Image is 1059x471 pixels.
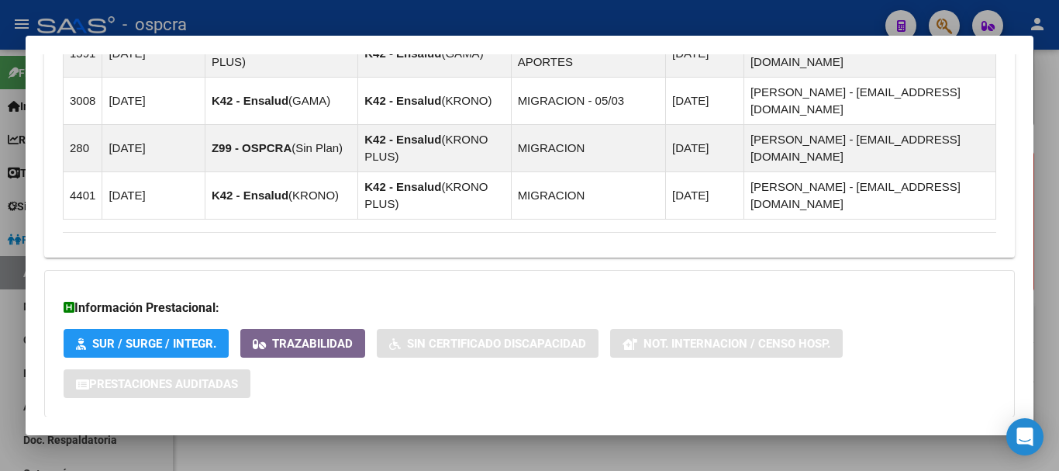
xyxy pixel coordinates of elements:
td: ( ) [358,171,511,219]
td: 3008 [64,77,102,124]
strong: K42 - Ensalud [364,133,441,146]
td: 280 [64,124,102,171]
strong: K42 - Ensalud [364,47,441,60]
strong: Z99 - OSPCRA [212,141,291,154]
strong: K42 - Ensalud [212,189,288,202]
span: SUR / SURGE / INTEGR. [92,337,216,351]
button: Sin Certificado Discapacidad [377,329,598,358]
td: 1591 [64,29,102,77]
td: DEUDA EMPRESA EN APORTES [511,29,665,77]
td: MIGRACION [511,124,665,171]
td: [PERSON_NAME] - [EMAIL_ADDRESS][DOMAIN_NAME] [743,171,995,219]
button: SUR / SURGE / INTEGR. [64,329,229,358]
strong: K42 - Ensalud [212,94,288,107]
button: Trazabilidad [240,329,365,358]
td: 4401 [64,171,102,219]
td: MIGRACION [511,171,665,219]
h3: Información Prestacional: [64,299,995,317]
td: [DATE] [666,124,744,171]
span: KRONO PLUS [364,180,488,210]
td: ( ) [358,124,511,171]
td: ( ) [358,77,511,124]
td: [DATE] [102,171,205,219]
td: ( ) [205,29,357,77]
strong: K42 - Ensalud [364,180,441,193]
td: [DATE] [666,171,744,219]
span: Sin Certificado Discapacidad [407,337,586,351]
span: Sin Plan [295,141,339,154]
td: MIGRACION - 05/03 [511,77,665,124]
td: [PERSON_NAME] - [EMAIL_ADDRESS][DOMAIN_NAME] [743,124,995,171]
span: KRONO [292,189,335,202]
span: KRONO PLUS [212,38,335,68]
span: Not. Internacion / Censo Hosp. [643,337,830,351]
button: Not. Internacion / Censo Hosp. [610,329,843,358]
td: ( ) [358,29,511,77]
td: [DATE] [102,124,205,171]
span: Trazabilidad [272,337,353,351]
span: KRONO PLUS [364,133,488,163]
span: KRONO [445,94,488,107]
td: [PERSON_NAME] - [EMAIL_ADDRESS][DOMAIN_NAME] [743,29,995,77]
td: ( ) [205,124,357,171]
span: GAMA [292,94,326,107]
td: [DATE] [666,29,744,77]
td: [PERSON_NAME] - [EMAIL_ADDRESS][DOMAIN_NAME] [743,77,995,124]
span: Prestaciones Auditadas [89,377,238,391]
strong: K42 - Ensalud [364,94,441,107]
td: ( ) [205,77,357,124]
td: [DATE] [102,77,205,124]
button: Prestaciones Auditadas [64,369,250,398]
span: GAMA [445,47,479,60]
td: [DATE] [666,77,744,124]
td: ( ) [205,171,357,219]
td: [DATE] [102,29,205,77]
div: Open Intercom Messenger [1006,418,1043,455]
